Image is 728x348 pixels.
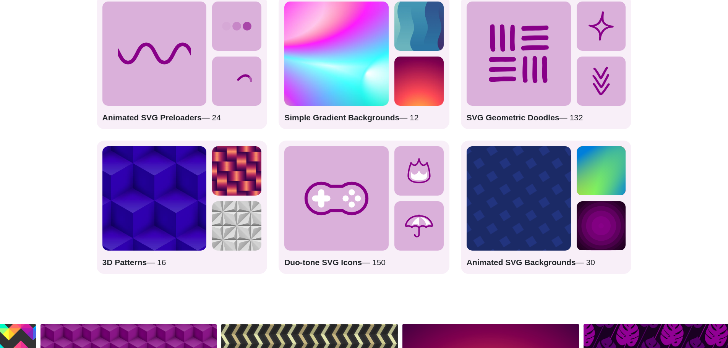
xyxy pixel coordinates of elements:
[102,146,207,251] img: blue-stacked-cube-pattern
[284,113,399,122] strong: Simple Gradient Backgrounds
[467,256,626,269] p: — 30
[284,256,444,269] p: — 150
[284,258,362,267] strong: Duo-tone SVG Icons
[467,258,576,267] strong: Animated SVG Backgrounds
[394,2,444,51] img: alternating gradient chain from purple to green
[102,258,147,267] strong: 3D Patterns
[102,113,202,122] strong: Animated SVG Preloaders
[467,113,559,122] strong: SVG Geometric Doodles
[212,146,261,196] img: red shiny ribbon woven into a pattern
[102,112,262,124] p: — 24
[394,57,444,106] img: glowing yellow warming the purple vector sky
[102,256,262,269] p: — 16
[284,2,389,106] img: colorful radial mesh gradient rainbow
[284,112,444,124] p: — 12
[467,112,626,124] p: — 132
[212,201,261,251] img: Triangular 3d panels in a pattern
